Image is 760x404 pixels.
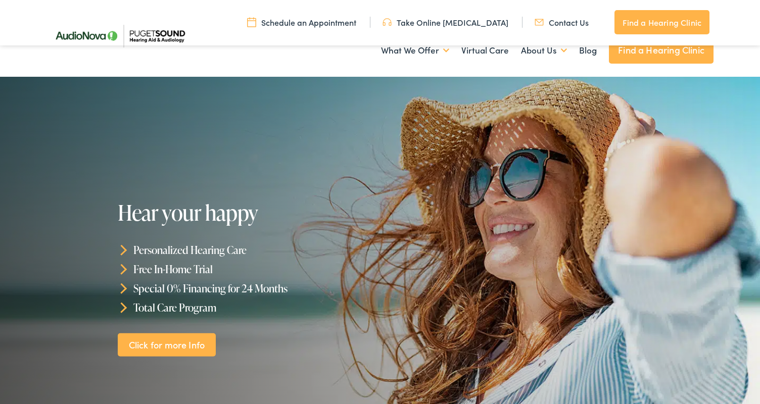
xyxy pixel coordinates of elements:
[118,333,216,357] a: Click for more Info
[521,32,567,69] a: About Us
[118,240,384,260] li: Personalized Hearing Care
[381,32,449,69] a: What We Offer
[535,17,544,28] img: utility icon
[461,32,509,69] a: Virtual Care
[535,17,589,28] a: Contact Us
[118,260,384,279] li: Free In-Home Trial
[247,17,356,28] a: Schedule an Appointment
[579,32,597,69] a: Blog
[383,17,508,28] a: Take Online [MEDICAL_DATA]
[118,297,384,317] li: Total Care Program
[118,201,384,224] h1: Hear your happy
[247,17,256,28] img: utility icon
[609,36,714,64] a: Find a Hearing Clinic
[118,279,384,298] li: Special 0% Financing for 24 Months
[383,17,392,28] img: utility icon
[614,10,709,34] a: Find a Hearing Clinic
